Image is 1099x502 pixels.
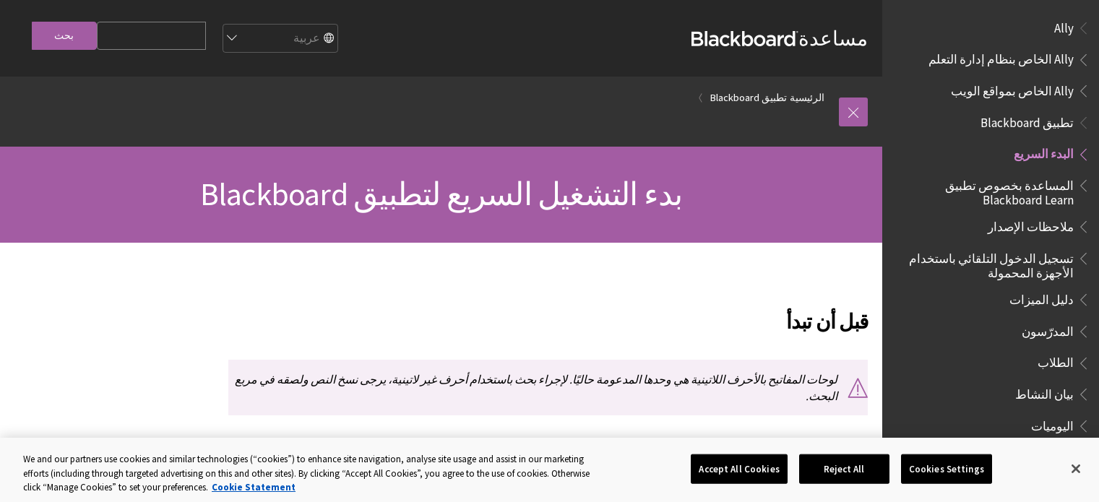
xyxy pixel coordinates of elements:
a: More information about your privacy, opens in a new tab [212,481,296,493]
button: Cookies Settings [901,454,992,484]
button: Accept All Cookies [691,454,787,484]
span: البدء السريع [1014,142,1074,162]
a: تطبيق Blackboard [710,89,787,107]
span: اليوميات [1031,414,1074,433]
span: الطلاب [1038,351,1074,371]
button: Reject All [799,454,889,484]
span: Ally [1054,16,1074,35]
span: ملاحظات الإصدار [988,215,1074,234]
input: بحث [32,22,97,50]
span: المدرّسون [1022,319,1074,339]
a: الرئيسية [790,89,824,107]
span: دليل الميزات [1009,287,1074,307]
span: بيان النشاط [1015,382,1074,402]
strong: Blackboard [691,31,798,46]
select: Site Language Selector [222,25,337,53]
div: We and our partners use cookies and similar technologies (“cookies”) to enhance site navigation, ... [23,452,605,495]
span: Ally الخاص بنظام إدارة التعلم [928,48,1074,67]
span: المساعدة بخصوص تطبيق Blackboard Learn [900,173,1074,207]
p: لوحات المفاتيح بالأحرف اللاتينية هي وحدها المدعومة حاليًا. لإجراء بحث باستخدام أحرف غير لاتينية، ... [228,360,868,415]
button: Close [1060,453,1092,485]
span: تطبيق Blackboard [981,111,1074,130]
nav: Book outline for Anthology Ally Help [891,16,1090,103]
span: بدء التشغيل السريع لتطبيق Blackboard [200,174,682,214]
h2: قبل أن تبدأ [228,289,868,337]
a: مساعدةBlackboard [691,25,868,51]
span: تسجيل الدخول التلقائي باستخدام الأجهزة المحمولة [900,246,1074,280]
span: Ally الخاص بمواقع الويب [951,79,1074,98]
